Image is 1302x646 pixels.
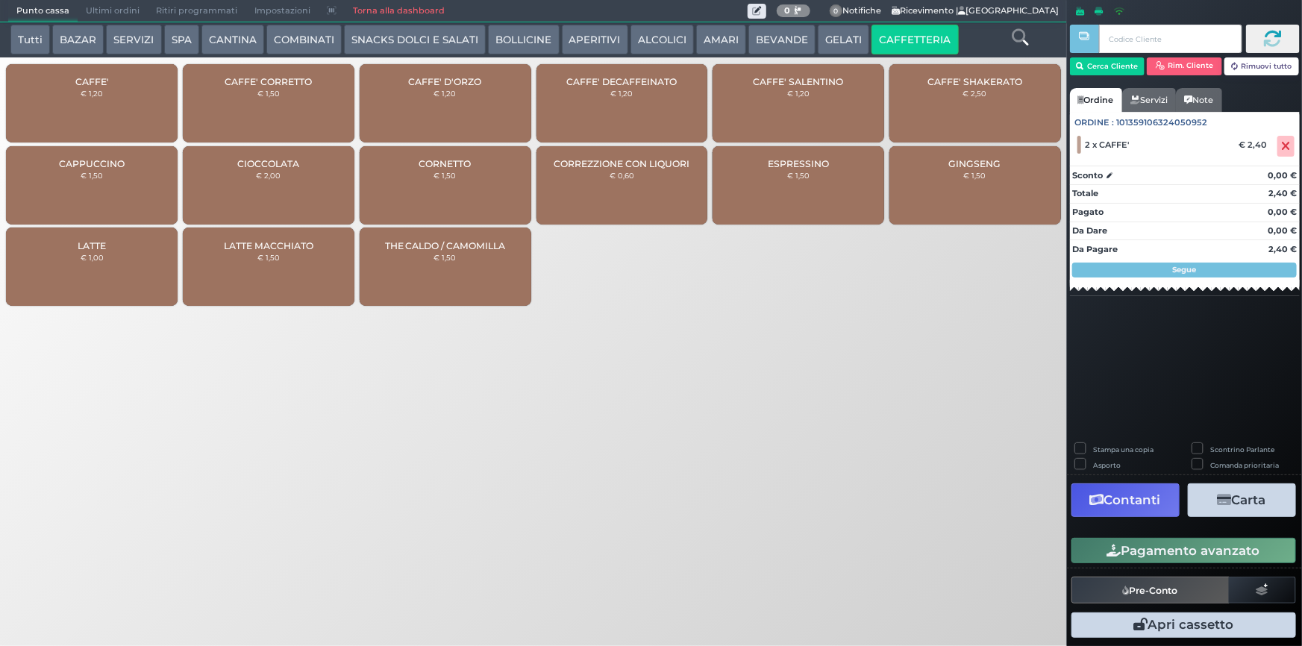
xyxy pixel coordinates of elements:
[164,25,199,54] button: SPA
[1093,445,1154,454] label: Stampa una copia
[610,171,634,180] small: € 0,60
[830,4,843,18] span: 0
[1086,139,1130,150] span: 2 x CAFFE'
[237,158,299,169] span: CIOCCOLATA
[1268,244,1297,254] strong: 2,40 €
[696,25,746,54] button: AMARI
[1268,188,1297,198] strong: 2,40 €
[554,158,689,169] span: CORREZZIONE CON LIQUORI
[344,25,486,54] button: SNACKS DOLCI E SALATI
[630,25,694,54] button: ALCOLICI
[964,171,986,180] small: € 1,50
[784,5,790,16] b: 0
[562,25,628,54] button: APERITIVI
[78,240,106,251] span: LATTE
[1075,116,1115,129] span: Ordine :
[1072,169,1103,182] strong: Sconto
[385,240,506,251] span: THE CALDO / CAMOMILLA
[257,89,280,98] small: € 1,50
[78,1,148,22] span: Ultimi ordini
[1173,265,1197,275] strong: Segue
[201,25,264,54] button: CANTINA
[1072,207,1104,217] strong: Pagato
[1071,612,1296,638] button: Apri cassetto
[81,171,103,180] small: € 1,50
[1071,538,1296,563] button: Pagamento avanzato
[1211,445,1275,454] label: Scontrino Parlante
[1070,88,1122,112] a: Ordine
[434,253,457,262] small: € 1,50
[1147,57,1222,75] button: Rim. Cliente
[1224,57,1300,75] button: Rimuovi tutto
[963,89,987,98] small: € 2,50
[1176,88,1221,112] a: Note
[225,76,312,87] span: CAFFE' CORRETTO
[1071,577,1230,603] button: Pre-Conto
[1070,57,1145,75] button: Cerca Cliente
[754,76,844,87] span: CAFFE' SALENTINO
[434,89,457,98] small: € 1,20
[610,89,633,98] small: € 1,20
[871,25,958,54] button: CAFFETTERIA
[566,76,677,87] span: CAFFE' DECAFFEINATO
[266,25,342,54] button: COMBINATI
[1099,25,1242,53] input: Codice Cliente
[256,171,281,180] small: € 2,00
[148,1,245,22] span: Ritiri programmati
[257,253,280,262] small: € 1,50
[224,240,313,251] span: LATTE MACCHIATO
[768,158,829,169] span: ESPRESSINO
[1117,116,1208,129] span: 101359106324050952
[1268,225,1297,236] strong: 0,00 €
[434,171,457,180] small: € 1,50
[1122,88,1176,112] a: Servizi
[59,158,125,169] span: CAPPUCCINO
[106,25,161,54] button: SERVIZI
[1268,170,1297,181] strong: 0,00 €
[52,25,104,54] button: BAZAR
[1072,188,1098,198] strong: Totale
[787,171,810,180] small: € 1,50
[1268,207,1297,217] strong: 0,00 €
[81,89,103,98] small: € 1,20
[787,89,810,98] small: € 1,20
[246,1,319,22] span: Impostazioni
[488,25,559,54] button: BOLLICINE
[818,25,869,54] button: GELATI
[81,253,104,262] small: € 1,00
[1211,460,1280,470] label: Comanda prioritaria
[1188,483,1296,517] button: Carta
[927,76,1022,87] span: CAFFE' SHAKERATO
[409,76,482,87] span: CAFFE' D'ORZO
[1093,460,1121,470] label: Asporto
[1072,244,1118,254] strong: Da Pagare
[1071,483,1180,517] button: Contanti
[949,158,1001,169] span: GINGSENG
[419,158,472,169] span: CORNETTO
[75,76,109,87] span: CAFFE'
[10,25,50,54] button: Tutti
[1072,225,1107,236] strong: Da Dare
[345,1,453,22] a: Torna alla dashboard
[1236,139,1274,150] div: € 2,40
[748,25,816,54] button: BEVANDE
[8,1,78,22] span: Punto cassa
